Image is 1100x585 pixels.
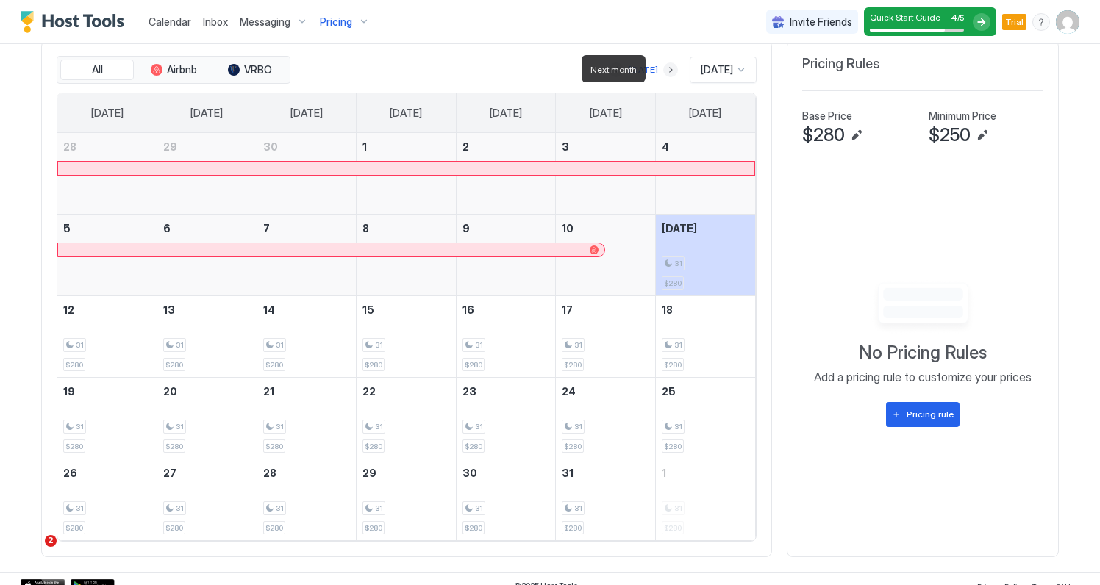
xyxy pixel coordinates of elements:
[656,296,755,323] a: October 18, 2025
[157,215,257,296] td: October 6, 2025
[1032,13,1050,31] div: menu
[475,340,483,350] span: 31
[21,11,131,33] a: Host Tools Logo
[456,459,556,541] td: October 30, 2025
[157,378,257,405] a: October 20, 2025
[203,14,228,29] a: Inbox
[203,15,228,28] span: Inbox
[357,378,456,405] a: October 22, 2025
[562,385,576,398] span: 24
[265,442,283,451] span: $280
[65,442,83,451] span: $280
[157,133,257,215] td: September 29, 2025
[475,503,483,513] span: 31
[662,222,697,234] span: [DATE]
[176,503,184,513] span: 31
[463,385,476,398] span: 23
[974,126,991,144] button: Edit
[674,259,682,268] span: 31
[365,442,382,451] span: $280
[263,385,274,398] span: 21
[57,215,157,242] a: October 5, 2025
[165,523,183,533] span: $280
[490,107,522,120] span: [DATE]
[562,467,574,479] span: 31
[802,56,880,73] span: Pricing Rules
[556,296,656,378] td: October 17, 2025
[91,107,124,120] span: [DATE]
[664,279,682,288] span: $280
[57,459,157,541] td: October 26, 2025
[357,296,457,378] td: October 15, 2025
[167,63,197,76] span: Airbnb
[157,296,257,323] a: October 13, 2025
[290,107,323,120] span: [DATE]
[365,360,382,370] span: $280
[362,222,369,234] span: 8
[320,15,352,29] span: Pricing
[157,133,257,160] a: September 29, 2025
[457,296,556,323] a: October 16, 2025
[165,360,183,370] span: $280
[76,422,84,431] span: 31
[357,296,456,323] a: October 15, 2025
[76,340,84,350] span: 31
[149,15,191,28] span: Calendar
[157,378,257,459] td: October 20, 2025
[562,304,573,316] span: 17
[556,296,655,323] a: October 17, 2025
[1056,10,1079,34] div: User profile
[456,378,556,459] td: October 23, 2025
[362,385,376,398] span: 22
[265,360,283,370] span: $280
[674,93,736,133] a: Saturday
[163,222,171,234] span: 6
[149,14,191,29] a: Calendar
[662,385,676,398] span: 25
[57,215,157,296] td: October 5, 2025
[257,133,357,160] a: September 30, 2025
[655,133,755,215] td: October 4, 2025
[802,124,845,146] span: $280
[357,133,457,215] td: October 1, 2025
[375,503,383,513] span: 31
[263,140,278,153] span: 30
[57,133,157,160] a: September 28, 2025
[574,503,582,513] span: 31
[257,378,357,459] td: October 21, 2025
[463,140,469,153] span: 2
[457,378,556,405] a: October 23, 2025
[457,459,556,487] a: October 30, 2025
[263,304,275,316] span: 14
[860,279,987,336] div: Empty image
[664,442,682,451] span: $280
[556,133,655,160] a: October 3, 2025
[456,296,556,378] td: October 16, 2025
[574,340,582,350] span: 31
[63,222,71,234] span: 5
[463,467,477,479] span: 30
[556,215,656,296] td: October 10, 2025
[556,215,655,242] a: October 10, 2025
[176,93,238,133] a: Monday
[365,523,382,533] span: $280
[76,503,84,513] span: 31
[564,442,582,451] span: $280
[814,370,1032,384] span: Add a pricing rule to customize your prices
[157,215,257,242] a: October 6, 2025
[263,222,270,234] span: 7
[165,442,183,451] span: $280
[257,459,357,541] td: October 28, 2025
[957,13,964,23] span: / 5
[57,133,157,215] td: September 28, 2025
[57,56,290,84] div: tab-group
[951,12,957,23] span: 4
[257,296,357,378] td: October 14, 2025
[176,340,184,350] span: 31
[65,360,83,370] span: $280
[76,93,138,133] a: Sunday
[655,296,755,378] td: October 18, 2025
[15,535,50,570] iframe: Intercom live chat
[157,459,257,541] td: October 27, 2025
[45,535,57,547] span: 2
